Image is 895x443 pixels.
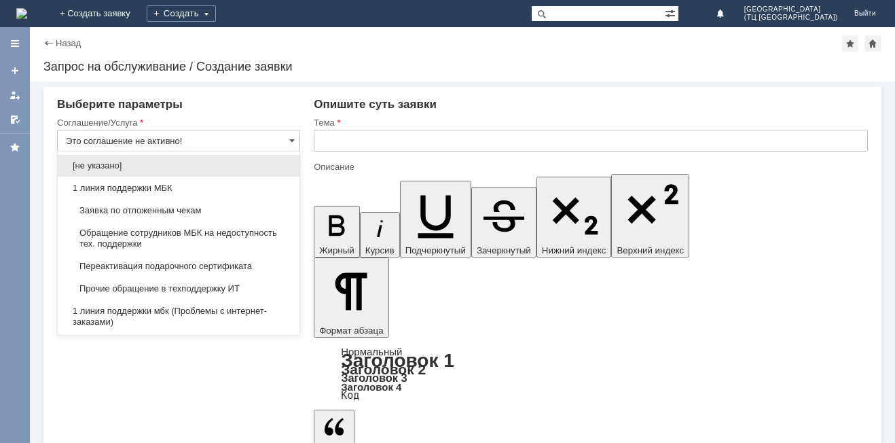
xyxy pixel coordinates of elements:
[341,346,402,357] a: Нормальный
[400,181,471,258] button: Подчеркнутый
[360,212,400,258] button: Курсив
[744,5,838,14] span: [GEOGRAPHIC_DATA]
[16,8,27,19] img: logo
[66,228,291,249] span: Обращение сотрудников МБК на недоступность тех. поддержки
[66,160,291,171] span: [не указано]
[16,8,27,19] a: Перейти на домашнюю страницу
[147,5,216,22] div: Создать
[665,6,678,19] span: Расширенный поиск
[56,38,81,48] a: Назад
[66,205,291,216] span: Заявка по отложенным чекам
[341,350,454,371] a: Заголовок 1
[341,381,401,393] a: Заголовок 4
[611,174,689,258] button: Верхний индекс
[66,261,291,272] span: Переактивация подарочного сертификата
[319,325,383,336] span: Формат абзаца
[842,35,858,52] div: Добавить в избранное
[314,118,865,127] div: Тема
[314,162,865,171] div: Описание
[744,14,838,22] span: (ТЦ [GEOGRAPHIC_DATA])
[66,283,291,294] span: Прочие обращение в техподдержку ИТ
[477,245,531,255] span: Зачеркнутый
[341,361,426,377] a: Заголовок 2
[57,98,183,111] span: Выберите параметры
[4,84,26,106] a: Мои заявки
[66,306,291,327] span: 1 линия поддержки мбк (Проблемы с интернет-заказами)
[314,347,868,400] div: Формат абзаца
[471,187,536,258] button: Зачеркнутый
[66,183,291,194] span: 1 линия поддержки МБК
[57,118,297,127] div: Соглашение/Услуга
[405,245,466,255] span: Подчеркнутый
[365,245,395,255] span: Курсив
[43,60,881,73] div: Запрос на обслуживание / Создание заявки
[4,109,26,130] a: Мои согласования
[341,389,359,402] a: Код
[4,60,26,82] a: Создать заявку
[536,177,612,258] button: Нижний индекс
[542,245,606,255] span: Нижний индекс
[314,258,388,338] button: Формат абзаца
[341,372,407,384] a: Заголовок 3
[319,245,354,255] span: Жирный
[314,98,437,111] span: Опишите суть заявки
[314,206,360,258] button: Жирный
[617,245,684,255] span: Верхний индекс
[864,35,881,52] div: Сделать домашней страницей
